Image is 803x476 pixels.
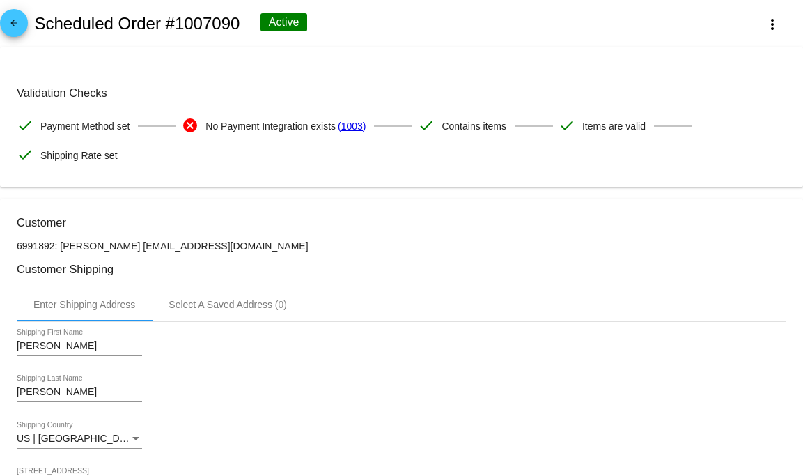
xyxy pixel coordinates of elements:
[17,240,786,252] p: 6991892: [PERSON_NAME] [EMAIL_ADDRESS][DOMAIN_NAME]
[17,117,33,134] mat-icon: check
[17,86,786,100] h3: Validation Checks
[40,141,118,170] span: Shipping Rate set
[559,117,575,134] mat-icon: check
[182,117,198,134] mat-icon: cancel
[17,433,142,445] mat-select: Shipping Country
[17,387,142,398] input: Shipping Last Name
[205,112,336,141] span: No Payment Integration exists
[260,13,308,31] div: Active
[33,299,135,310] div: Enter Shipping Address
[582,112,646,141] span: Items are valid
[764,16,781,33] mat-icon: more_vert
[34,14,240,33] h2: Scheduled Order #1007090
[338,112,366,141] a: (1003)
[40,112,130,141] span: Payment Method set
[6,18,22,35] mat-icon: arrow_back
[17,433,140,444] span: US | [GEOGRAPHIC_DATA]
[442,112,506,141] span: Contains items
[418,117,435,134] mat-icon: check
[17,146,33,163] mat-icon: check
[17,263,786,276] h3: Customer Shipping
[169,299,287,310] div: Select A Saved Address (0)
[17,216,786,229] h3: Customer
[17,341,142,352] input: Shipping First Name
